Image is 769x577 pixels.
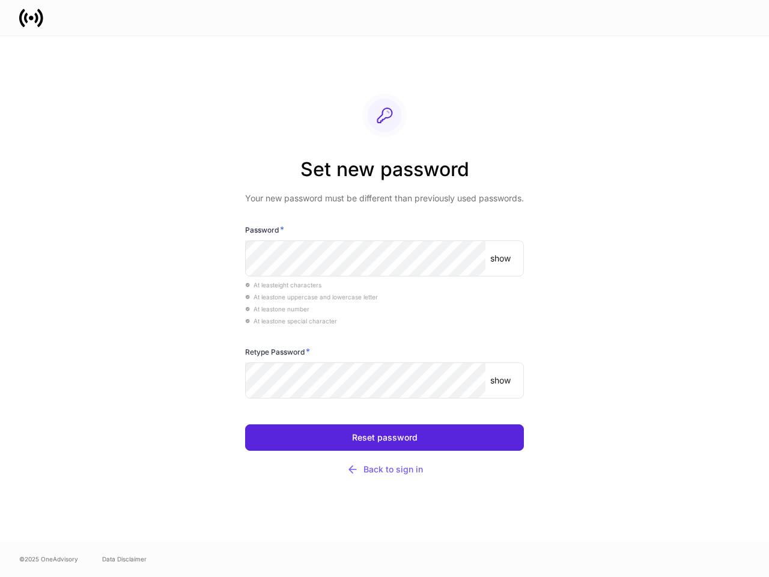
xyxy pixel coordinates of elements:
[352,433,418,442] div: Reset password
[245,424,524,451] button: Reset password
[245,305,309,313] span: At least one number
[19,554,78,564] span: © 2025 OneAdvisory
[245,317,337,325] span: At least one special character
[347,463,423,475] div: Back to sign in
[245,456,524,483] button: Back to sign in
[490,374,511,386] p: show
[245,224,284,236] h6: Password
[102,554,147,564] a: Data Disclaimer
[245,346,310,358] h6: Retype Password
[490,252,511,264] p: show
[245,192,524,204] p: Your new password must be different than previously used passwords.
[245,156,524,192] h2: Set new password
[245,281,321,288] span: At least eight characters
[245,293,378,301] span: At least one uppercase and lowercase letter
